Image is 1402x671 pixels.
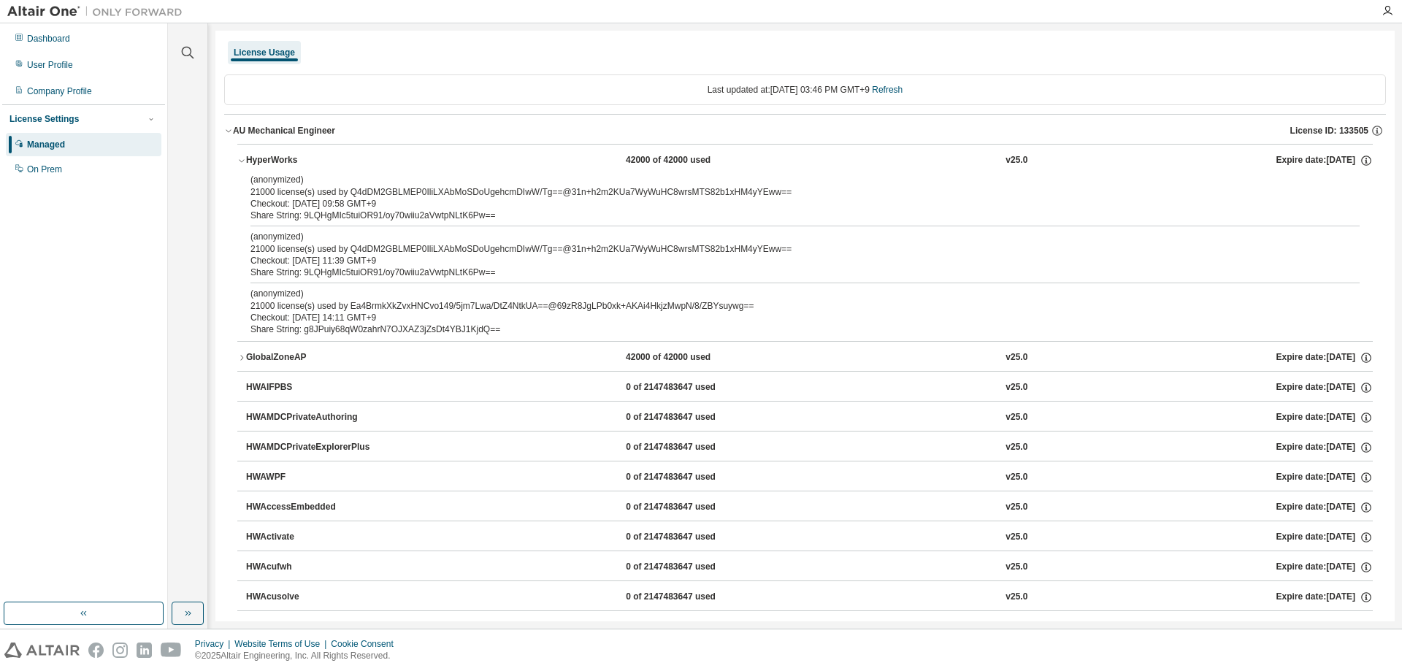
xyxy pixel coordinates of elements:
div: v25.0 [1005,621,1027,634]
div: Expire date: [DATE] [1276,381,1373,394]
span: License ID: 133505 [1290,125,1368,137]
div: v25.0 [1005,561,1027,574]
button: GlobalZoneAP42000 of 42000 usedv25.0Expire date:[DATE] [237,342,1373,374]
button: HWAIFPBS0 of 2147483647 usedv25.0Expire date:[DATE] [246,372,1373,404]
div: Expire date: [DATE] [1276,411,1373,424]
div: 0 of 2147483647 used [626,411,757,424]
div: v25.0 [1005,441,1027,454]
button: HWActivate0 of 2147483647 usedv25.0Expire date:[DATE] [246,521,1373,553]
div: Expire date: [DATE] [1276,471,1373,484]
div: Checkout: [DATE] 14:11 GMT+9 [250,312,1325,323]
div: Share String: 9LQHgMIc5tuiOR91/oy70wiiu2aVwtpNLtK6Pw== [250,267,1325,278]
button: HWAMDCPrivateExplorerPlus0 of 2147483647 usedv25.0Expire date:[DATE] [246,432,1373,464]
div: HWAccessEmbedded [246,501,378,514]
div: v25.0 [1005,381,1027,394]
div: 0 of 2147483647 used [626,591,757,604]
button: HyperWorks42000 of 42000 usedv25.0Expire date:[DATE] [237,145,1373,177]
div: Privacy [195,638,234,650]
div: 21000 license(s) used by Q4dDM2GBLMEP0IliLXAbMoSDoUgehcmDIwW/Tg==@31n+h2m2KUa7WyWuHC8wrsMTS82b1xH... [250,174,1325,198]
div: v25.0 [1005,471,1027,484]
div: On Prem [27,164,62,175]
div: Website Terms of Use [234,638,331,650]
button: HWAcusolve0 of 2147483647 usedv25.0Expire date:[DATE] [246,581,1373,613]
img: facebook.svg [88,643,104,658]
div: Dashboard [27,33,70,45]
p: © 2025 Altair Engineering, Inc. All Rights Reserved. [195,650,402,662]
div: 0 of 2147483647 used [626,501,757,514]
div: 0 of 2147483647 used [626,621,757,634]
div: User Profile [27,59,73,71]
div: 0 of 2147483647 used [626,561,757,574]
div: HWActivate [246,531,378,544]
div: License Settings [9,113,79,125]
div: Expire date: [DATE] [1276,351,1373,364]
div: HWAMDCPrivateAuthoring [246,411,378,424]
button: HWAccessEmbedded0 of 2147483647 usedv25.0Expire date:[DATE] [246,491,1373,524]
div: Expire date: [DATE] [1276,531,1373,544]
div: 0 of 2147483647 used [626,531,757,544]
div: GlobalZoneAP [246,351,378,364]
div: Share String: g8JPuiy68qW0zahrN7OJXAZ3jZsDt4YBJ1KjdQ== [250,323,1325,335]
div: Expire date: [DATE] [1276,621,1373,634]
div: Expire date: [DATE] [1276,591,1373,604]
div: Expire date: [DATE] [1276,501,1373,514]
div: HWAcufwh [246,561,378,574]
div: v25.0 [1005,531,1027,544]
div: HyperWorks [246,154,378,167]
div: Expire date: [DATE] [1276,441,1373,454]
div: HWAIFPBS [246,381,378,394]
p: (anonymized) [250,174,1325,186]
div: v25.0 [1005,591,1027,604]
a: Refresh [872,85,903,95]
div: Expire date: [DATE] [1276,154,1373,167]
div: Expire date: [DATE] [1276,561,1373,574]
div: v25.0 [1005,501,1027,514]
button: HWAcufwh0 of 2147483647 usedv25.0Expire date:[DATE] [246,551,1373,583]
div: 0 of 2147483647 used [626,381,757,394]
div: v25.0 [1005,351,1027,364]
div: 42000 of 42000 used [626,154,757,167]
div: Checkout: [DATE] 09:58 GMT+9 [250,198,1325,210]
div: 21000 license(s) used by Ea4BrmkXkZvxHNCvo149/5jm7Lwa/DtZ4NtkUA==@69zR8JgLPb0xk+AKAi4HkjzMwpN/8/Z... [250,288,1325,312]
button: HWAWPF0 of 2147483647 usedv25.0Expire date:[DATE] [246,461,1373,494]
div: HWAcusolve [246,591,378,604]
div: Share String: 9LQHgMIc5tuiOR91/oy70wiiu2aVwtpNLtK6Pw== [250,210,1325,221]
img: instagram.svg [112,643,128,658]
div: HWAWPF [246,471,378,484]
div: HWAcutrace [246,621,378,634]
div: Company Profile [27,85,92,97]
button: HWAMDCPrivateAuthoring0 of 2147483647 usedv25.0Expire date:[DATE] [246,402,1373,434]
img: linkedin.svg [137,643,152,658]
p: (anonymized) [250,231,1325,243]
img: youtube.svg [161,643,182,658]
div: Checkout: [DATE] 11:39 GMT+9 [250,255,1325,267]
div: Cookie Consent [331,638,402,650]
div: License Usage [234,47,295,58]
div: v25.0 [1005,154,1027,167]
div: 21000 license(s) used by Q4dDM2GBLMEP0IliLXAbMoSDoUgehcmDIwW/Tg==@31n+h2m2KUa7WyWuHC8wrsMTS82b1xH... [250,231,1325,255]
button: HWAcutrace0 of 2147483647 usedv25.0Expire date:[DATE] [246,611,1373,643]
div: Managed [27,139,65,150]
button: AU Mechanical EngineerLicense ID: 133505 [224,115,1386,147]
div: 0 of 2147483647 used [626,441,757,454]
div: AU Mechanical Engineer [233,125,335,137]
div: HWAMDCPrivateExplorerPlus [246,441,378,454]
div: 42000 of 42000 used [626,351,757,364]
div: 0 of 2147483647 used [626,471,757,484]
div: Last updated at: [DATE] 03:46 PM GMT+9 [224,74,1386,105]
img: Altair One [7,4,190,19]
img: altair_logo.svg [4,643,80,658]
p: (anonymized) [250,288,1325,300]
div: v25.0 [1005,411,1027,424]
